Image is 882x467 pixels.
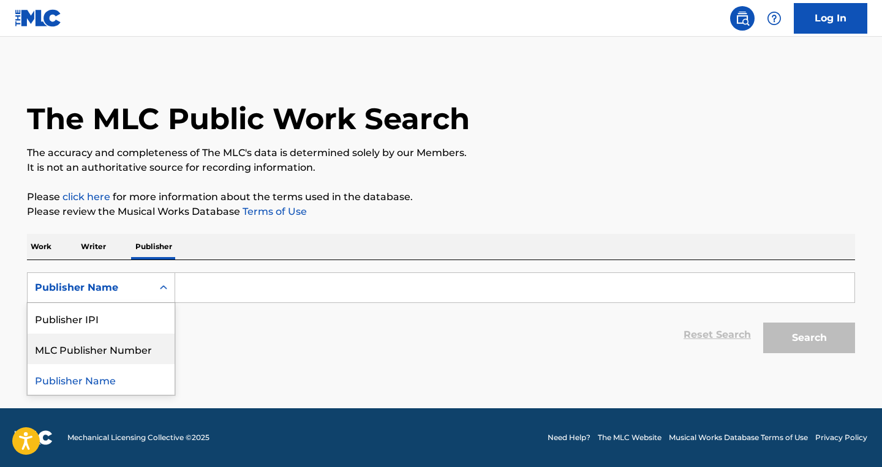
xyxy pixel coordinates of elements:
[28,334,175,364] div: MLC Publisher Number
[669,432,808,443] a: Musical Works Database Terms of Use
[27,146,855,160] p: The accuracy and completeness of The MLC's data is determined solely by our Members.
[67,432,209,443] span: Mechanical Licensing Collective © 2025
[762,6,786,31] div: Help
[27,190,855,204] p: Please for more information about the terms used in the database.
[735,11,750,26] img: search
[27,234,55,260] p: Work
[27,160,855,175] p: It is not an authoritative source for recording information.
[28,364,175,395] div: Publisher Name
[548,432,590,443] a: Need Help?
[62,191,110,203] a: click here
[27,204,855,219] p: Please review the Musical Works Database
[132,234,176,260] p: Publisher
[767,11,782,26] img: help
[27,272,855,359] form: Search Form
[730,6,755,31] a: Public Search
[240,206,307,217] a: Terms of Use
[815,432,867,443] a: Privacy Policy
[15,9,62,27] img: MLC Logo
[794,3,867,34] a: Log In
[15,430,53,445] img: logo
[598,432,661,443] a: The MLC Website
[77,234,110,260] p: Writer
[821,408,882,467] iframe: Chat Widget
[28,303,175,334] div: Publisher IPI
[27,100,470,137] h1: The MLC Public Work Search
[35,280,145,295] div: Publisher Name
